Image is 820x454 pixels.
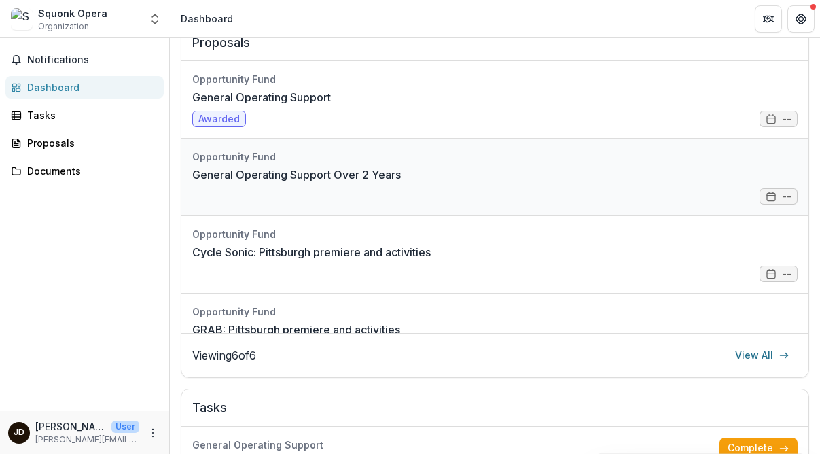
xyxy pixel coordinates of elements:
[14,428,24,437] div: Jackie Dempsey
[5,132,164,154] a: Proposals
[27,108,153,122] div: Tasks
[192,347,256,364] p: Viewing 6 of 6
[35,434,139,446] p: [PERSON_NAME][EMAIL_ADDRESS][DOMAIN_NAME]
[27,136,153,150] div: Proposals
[175,9,238,29] nav: breadcrumb
[5,104,164,126] a: Tasks
[192,89,331,105] a: General Operating Support
[11,8,33,30] img: Squonk Opera
[27,164,153,178] div: Documents
[5,76,164,99] a: Dashboard
[192,244,431,260] a: Cycle Sonic: Pittsburgh premiere and activities
[787,5,815,33] button: Get Help
[35,419,106,434] p: [PERSON_NAME]
[38,6,107,20] div: Squonk Opera
[38,20,89,33] span: Organization
[181,12,233,26] div: Dashboard
[111,421,139,433] p: User
[27,54,158,66] span: Notifications
[5,160,164,182] a: Documents
[727,345,798,366] a: View All
[5,49,164,71] button: Notifications
[755,5,782,33] button: Partners
[192,321,400,338] a: GRAB: Pittsburgh premiere and activities
[192,35,798,61] h2: Proposals
[192,400,798,426] h2: Tasks
[192,167,401,183] a: General Operating Support Over 2 Years
[145,425,161,441] button: More
[27,80,153,94] div: Dashboard
[145,5,164,33] button: Open entity switcher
